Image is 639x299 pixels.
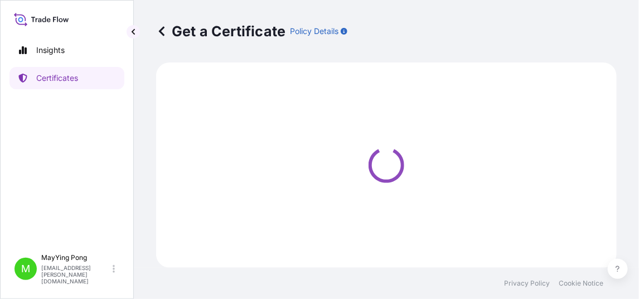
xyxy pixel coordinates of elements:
span: M [21,263,30,274]
p: Certificates [36,73,78,84]
p: Insights [36,45,65,56]
a: Cookie Notice [559,279,603,288]
a: Insights [9,39,124,61]
a: Privacy Policy [504,279,550,288]
p: Policy Details [290,26,338,37]
p: Get a Certificate [156,22,285,40]
p: MayYing Pong [41,253,110,262]
div: Loading [163,69,610,261]
p: [EMAIL_ADDRESS][PERSON_NAME][DOMAIN_NAME] [41,264,110,284]
a: Certificates [9,67,124,89]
